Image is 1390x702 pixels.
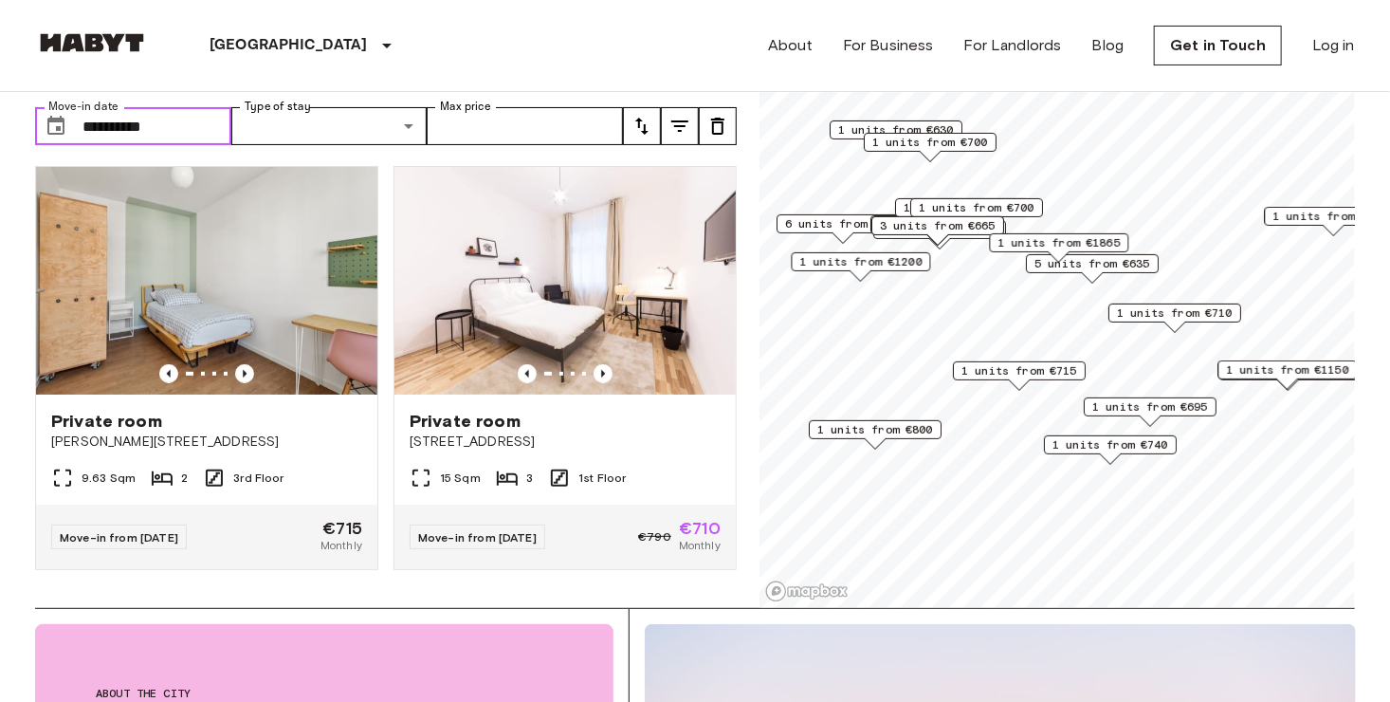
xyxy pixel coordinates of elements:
[768,34,813,57] a: About
[838,121,954,139] span: 1 units from €630
[1108,304,1241,333] div: Map marker
[872,134,988,151] span: 1 units from €700
[880,217,996,234] span: 3 units from €665
[526,470,533,487] span: 3
[809,420,942,450] div: Map marker
[35,166,378,570] a: Marketing picture of unit DE-01-09-052-02QPrevious imagePrevious imagePrivate room[PERSON_NAME][S...
[51,433,362,452] span: [PERSON_NAME][STREET_ADDRESS]
[679,520,721,537] span: €710
[961,362,1077,379] span: 1 units from €715
[440,99,491,115] label: Max price
[1084,397,1216,427] div: Map marker
[800,253,923,270] span: 1 units from €1200
[51,410,162,433] span: Private room
[159,364,178,383] button: Previous image
[60,530,178,545] span: Move-in from [DATE]
[817,421,933,438] span: 1 units from €800
[37,107,75,145] button: Choose date, selected date is 1 Nov 2025
[990,233,1129,263] div: Map marker
[410,433,721,452] span: [STREET_ADDRESS]
[904,199,1019,216] span: 1 units from €655
[394,167,736,395] img: Marketing picture of unit DE-01-031-002-03H
[1052,436,1168,453] span: 1 units from €740
[181,470,188,487] span: 2
[792,252,931,282] div: Map marker
[864,133,997,162] div: Map marker
[235,364,254,383] button: Previous image
[843,34,934,57] a: For Business
[870,215,1003,245] div: Map marker
[1092,34,1125,57] a: Blog
[393,166,737,570] a: Marketing picture of unit DE-01-031-002-03HPrevious imagePrevious imagePrivate room[STREET_ADDRES...
[1026,254,1159,284] div: Map marker
[785,215,901,232] span: 6 units from €655
[1034,255,1150,272] span: 5 units from €635
[964,34,1062,57] a: For Landlords
[1227,361,1349,379] span: 1 units from €1150
[1044,435,1177,465] div: Map marker
[594,364,613,383] button: Previous image
[320,537,362,554] span: Monthly
[871,216,1004,246] div: Map marker
[322,520,362,537] span: €715
[623,107,661,145] button: tune
[518,364,537,383] button: Previous image
[210,34,368,57] p: [GEOGRAPHIC_DATA]
[777,214,909,244] div: Map marker
[998,234,1121,251] span: 1 units from €1865
[919,199,1034,216] span: 1 units from €700
[418,530,537,545] span: Move-in from [DATE]
[578,470,626,487] span: 1st Floor
[233,470,283,487] span: 3rd Floor
[699,107,737,145] button: tune
[35,33,149,52] img: Habyt
[96,685,553,702] span: About the city
[895,198,1028,228] div: Map marker
[1154,26,1282,65] a: Get in Touch
[910,198,1043,228] div: Map marker
[953,361,1086,391] div: Map marker
[48,99,119,115] label: Move-in date
[1092,398,1208,416] span: 1 units from €695
[440,470,481,487] span: 15 Sqm
[1117,305,1233,322] span: 1 units from €710
[765,581,849,602] a: Mapbox logo
[679,537,721,554] span: Monthly
[830,120,962,150] div: Map marker
[638,528,671,545] span: €790
[82,470,136,487] span: 9.63 Sqm
[410,410,521,433] span: Private room
[1218,360,1358,390] div: Map marker
[1312,34,1355,57] a: Log in
[36,167,377,395] img: Marketing picture of unit DE-01-09-052-02Q
[245,99,311,115] label: Type of stay
[661,107,699,145] button: tune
